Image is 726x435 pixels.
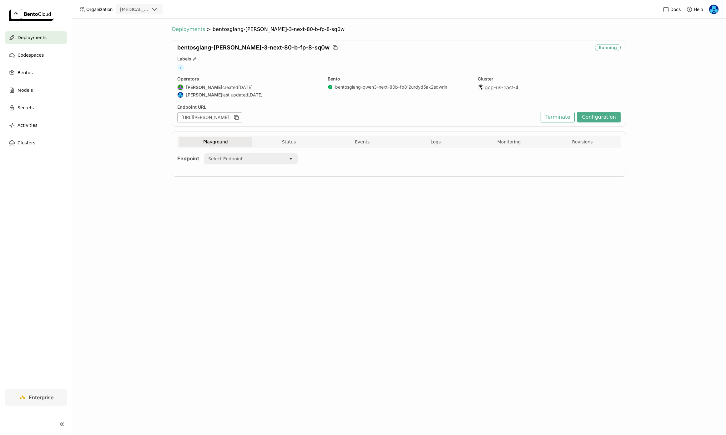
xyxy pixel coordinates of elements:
span: Organization [86,7,113,12]
strong: [PERSON_NAME] [186,85,222,90]
span: bentosglang-[PERSON_NAME]-3-next-80-b-fp-8-sq0w [213,26,345,33]
a: Activities [5,119,67,132]
div: created [177,84,320,91]
div: Operators [177,76,320,82]
span: gcp-us-east-4 [485,84,518,91]
strong: Endpoint [177,155,199,162]
span: [DATE] [238,85,253,90]
span: Logs [431,139,441,145]
button: Revisions [546,137,619,147]
button: Configuration [577,112,621,122]
strong: [PERSON_NAME] [186,92,222,98]
div: Help [686,6,703,13]
a: Bentos [5,66,67,79]
img: Yi Guo [178,92,183,98]
span: Help [694,7,703,12]
button: Monitoring [472,137,546,147]
span: Bentos [18,69,33,76]
span: Secrets [18,104,34,111]
span: + [177,64,184,71]
div: Running [595,44,621,51]
div: [MEDICAL_DATA] [120,6,149,13]
span: Codespaces [18,51,44,59]
a: Models [5,84,67,96]
a: bentosglang-qwen3-next-80b-fp8:2urdyd5ak2sdwrjn [335,84,447,90]
button: Terminate [541,112,575,122]
a: Clusters [5,137,67,149]
span: Deployments [172,26,205,33]
button: Status [252,137,326,147]
svg: open [288,156,293,161]
span: Deployments [18,34,47,41]
span: Models [18,86,33,94]
div: last updated [177,92,320,98]
a: Enterprise [5,389,67,406]
span: [DATE] [248,92,263,98]
button: Playground [179,137,252,147]
a: Secrets [5,101,67,114]
span: Activities [18,122,38,129]
a: Deployments [5,31,67,44]
input: Selected revia. [150,7,151,13]
span: Clusters [18,139,35,147]
button: Events [325,137,399,147]
a: Docs [663,6,681,13]
nav: Breadcrumbs navigation [172,26,626,33]
div: Cluster [478,76,621,82]
div: Bento [328,76,471,82]
img: logo [9,9,54,21]
span: Docs [670,7,681,12]
div: Select Endpoint [208,156,243,162]
a: Codespaces [5,49,67,61]
img: Shenyang Zhao [178,85,183,90]
div: [URL][PERSON_NAME] [177,112,242,122]
span: Enterprise [29,394,53,401]
img: Yi Guo [709,5,718,14]
div: Labels [177,56,621,62]
span: bentosglang-[PERSON_NAME]-3-next-80-b-fp-8-sq0w [177,44,330,51]
div: Endpoint URL [177,104,537,110]
span: > [205,26,213,33]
